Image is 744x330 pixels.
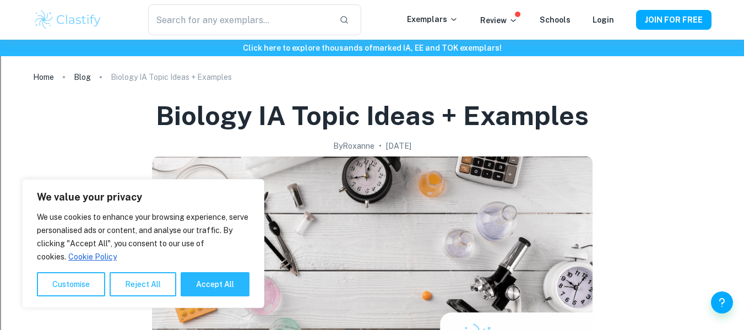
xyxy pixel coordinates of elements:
[540,15,571,24] a: Schools
[593,15,614,24] a: Login
[711,291,733,313] button: Help and Feedback
[2,42,742,54] h6: Click here to explore thousands of marked IA, EE and TOK exemplars !
[148,4,330,35] input: Search for any exemplars...
[33,9,103,31] img: Clastify logo
[480,14,518,26] p: Review
[407,13,458,25] p: Exemplars
[37,272,105,296] button: Customise
[37,191,249,204] p: We value your privacy
[181,272,249,296] button: Accept All
[636,10,712,30] button: JOIN FOR FREE
[37,210,249,263] p: We use cookies to enhance your browsing experience, serve personalised ads or content, and analys...
[110,272,176,296] button: Reject All
[68,252,117,262] a: Cookie Policy
[22,179,264,308] div: We value your privacy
